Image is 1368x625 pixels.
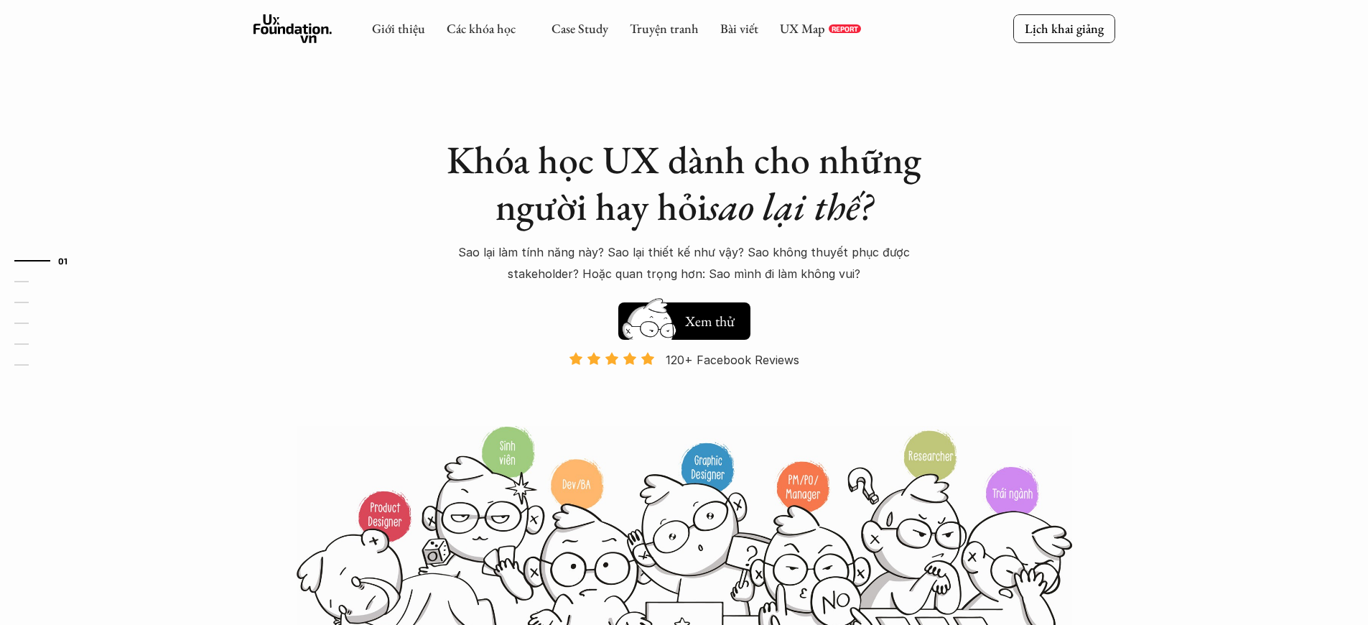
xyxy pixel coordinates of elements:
[1025,20,1104,37] p: Lịch khai giảng
[557,351,812,424] a: 120+ Facebook Reviews
[630,20,699,37] a: Truyện tranh
[433,241,936,285] p: Sao lại làm tính năng này? Sao lại thiết kế như vậy? Sao không thuyết phục được stakeholder? Hoặc...
[707,181,873,231] em: sao lại thế?
[683,311,736,331] h5: Xem thử
[832,24,858,33] p: REPORT
[720,20,758,37] a: Bài viết
[1013,14,1115,42] a: Lịch khai giảng
[552,20,608,37] a: Case Study
[372,20,425,37] a: Giới thiệu
[14,252,83,269] a: 01
[58,255,68,265] strong: 01
[618,295,750,340] a: Xem thử
[447,20,516,37] a: Các khóa học
[433,136,936,230] h1: Khóa học UX dành cho những người hay hỏi
[666,349,799,371] p: 120+ Facebook Reviews
[829,24,861,33] a: REPORT
[780,20,825,37] a: UX Map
